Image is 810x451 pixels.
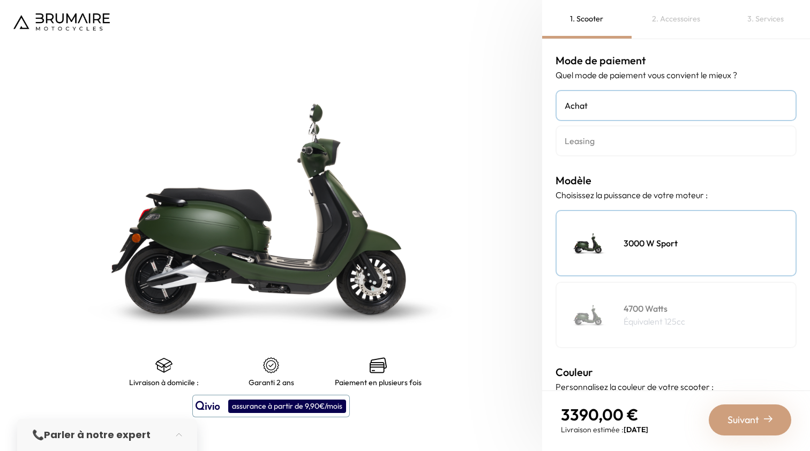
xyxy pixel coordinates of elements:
img: right-arrow-2.png [764,415,772,423]
img: logo qivio [196,400,220,412]
h4: Leasing [565,134,787,147]
p: Choisissez la puissance de votre moteur : [556,189,797,201]
p: Équivalent 125cc [624,315,685,328]
h4: Achat [565,99,787,112]
img: certificat-de-garantie.png [262,357,280,374]
h3: Modèle [556,172,797,189]
h4: 4700 Watts [624,302,685,315]
img: Scooter [562,288,616,342]
p: Paiement en plusieurs fois [335,378,422,387]
p: Livraison à domicile : [129,378,199,387]
img: Logo de Brumaire [13,13,110,31]
p: Garanti 2 ans [249,378,294,387]
button: assurance à partir de 9,90€/mois [192,395,350,417]
p: Quel mode de paiement vous convient le mieux ? [556,69,797,81]
span: Suivant [727,412,759,427]
h3: Couleur [556,364,797,380]
img: credit-cards.png [370,357,387,374]
h4: 3000 W Sport [624,237,678,250]
span: 3390,00 € [561,404,639,425]
span: [DATE] [624,425,648,434]
div: assurance à partir de 9,90€/mois [228,400,346,413]
img: shipping.png [155,357,172,374]
p: Personnalisez la couleur de votre scooter : [556,380,797,393]
img: Scooter [562,216,616,270]
a: Leasing [556,125,797,156]
p: Livraison estimée : [561,424,648,435]
h3: Mode de paiement [556,52,797,69]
